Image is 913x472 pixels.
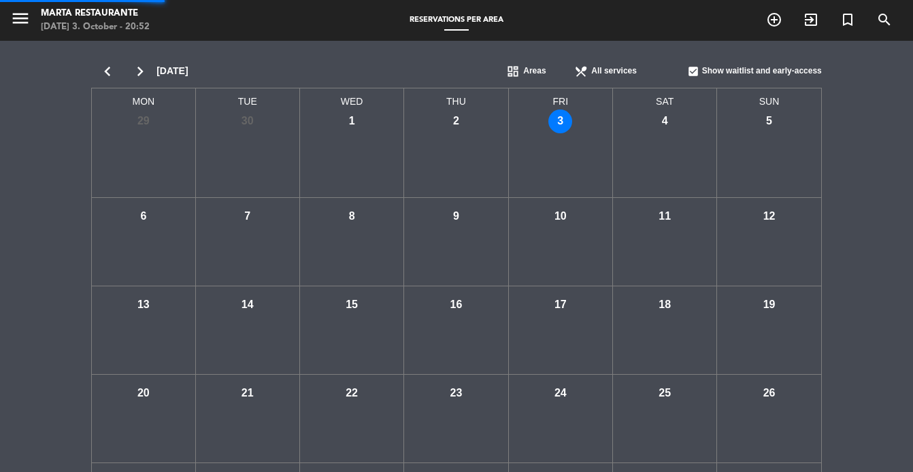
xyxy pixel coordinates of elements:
div: Marta Restaurante [41,7,150,20]
div: 30 [235,109,259,133]
div: 13 [131,293,155,317]
div: 9 [444,205,468,229]
span: FRI [509,88,613,109]
span: check_box [687,65,699,78]
span: THU [404,88,508,109]
div: 21 [235,382,259,405]
div: 3 [548,109,572,133]
button: menu [10,8,31,33]
span: [DATE] [156,63,188,79]
i: chevron_left [91,62,124,81]
i: turned_in_not [840,12,856,28]
div: Show waitlist and early-access [687,58,822,85]
div: 10 [548,205,572,229]
span: SUN [717,88,821,109]
span: MON [91,88,195,109]
div: 12 [757,205,781,229]
div: 1 [340,109,364,133]
div: 14 [235,293,259,317]
i: search [876,12,893,28]
div: 4 [653,109,677,133]
div: 22 [340,382,364,405]
div: 24 [548,382,572,405]
span: Reservations per area [403,16,510,24]
div: 15 [340,293,364,317]
div: [DATE] 3. October - 20:52 [41,20,150,34]
div: 25 [653,382,677,405]
div: 8 [340,205,364,229]
i: chevron_right [124,62,156,81]
div: 23 [444,382,468,405]
i: menu [10,8,31,29]
span: Areas [523,65,546,78]
div: 2 [444,109,468,133]
span: dashboard [506,65,520,78]
i: exit_to_app [803,12,819,28]
div: 20 [131,382,155,405]
div: 5 [757,109,781,133]
div: 17 [548,293,572,317]
div: 11 [653,205,677,229]
span: WED [300,88,404,109]
span: restaurant_menu [574,65,588,78]
div: 19 [757,293,781,317]
i: add_circle_outline [766,12,782,28]
div: 18 [653,293,677,317]
div: 7 [235,205,259,229]
div: 29 [131,109,155,133]
span: All services [591,65,637,78]
span: SAT [613,88,717,109]
div: 16 [444,293,468,317]
div: 26 [757,382,781,405]
span: TUE [196,88,300,109]
div: 6 [131,205,155,229]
